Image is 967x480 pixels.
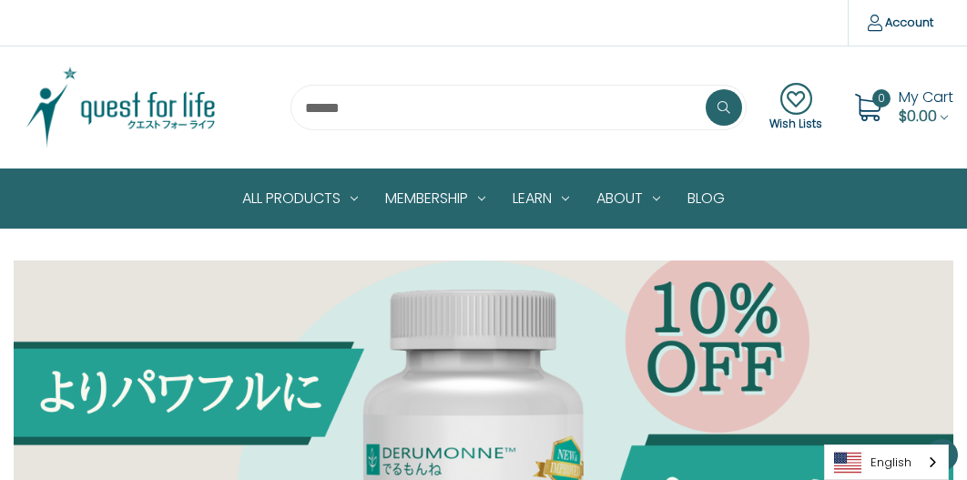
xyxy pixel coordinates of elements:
a: Wish Lists [769,83,822,132]
div: Language [824,444,949,480]
span: $0.00 [899,106,937,127]
span: 0 [872,89,891,107]
span: My Cart [899,87,953,107]
a: Membership [372,169,499,228]
a: Blog [674,169,738,228]
a: Cart with 0 items [899,87,953,127]
a: About [583,169,674,228]
a: English [825,445,948,479]
a: All Products [229,169,372,228]
img: Quest Group [14,65,229,150]
a: Learn [499,169,583,228]
aside: Language selected: English [824,444,949,480]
